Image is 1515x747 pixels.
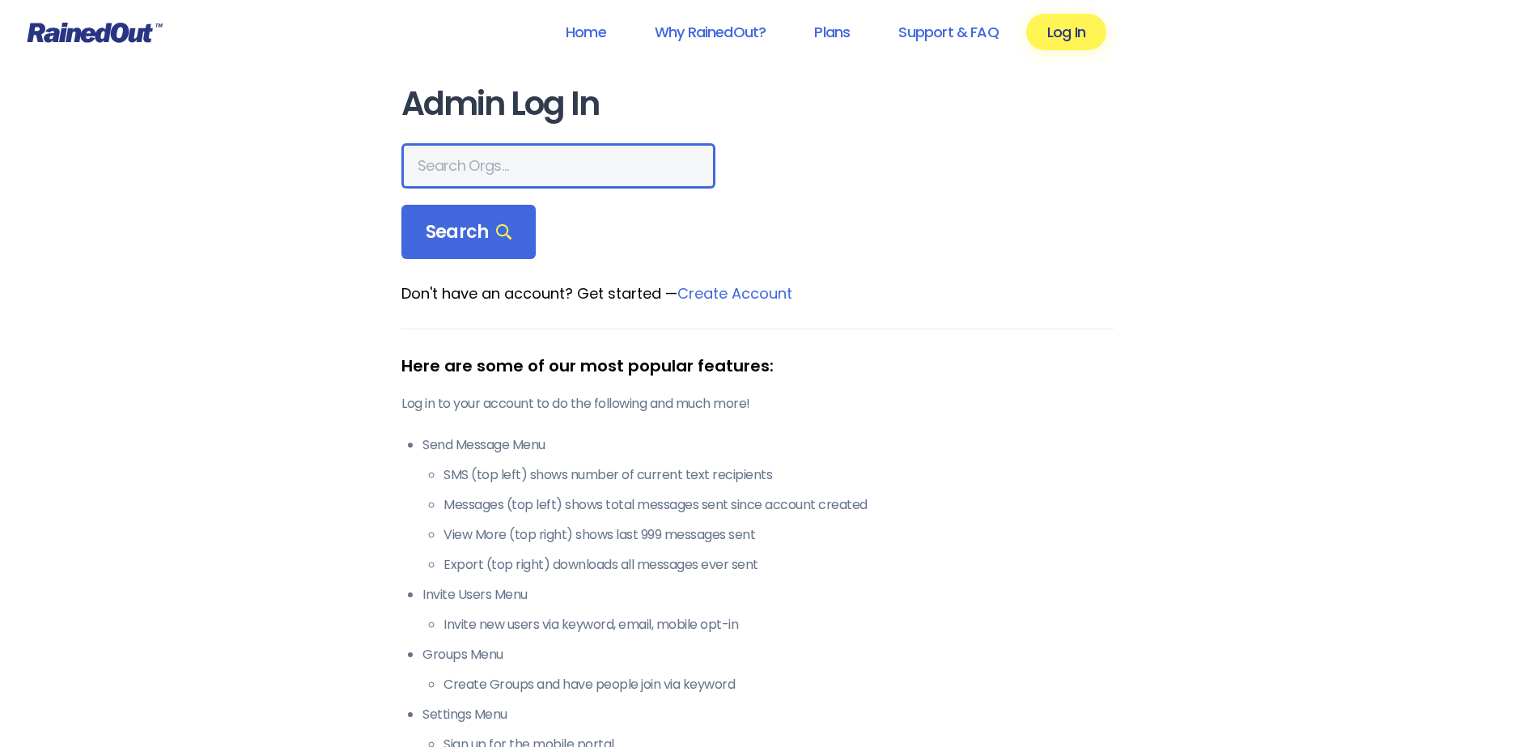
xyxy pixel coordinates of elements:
li: Create Groups and have people join via keyword [443,675,1114,694]
a: Log In [1026,14,1106,50]
input: Search Orgs… [401,143,715,189]
li: SMS (top left) shows number of current text recipients [443,465,1114,485]
a: Home [545,14,627,50]
p: Log in to your account to do the following and much more! [401,394,1114,414]
li: Invite new users via keyword, email, mobile opt-in [443,615,1114,635]
li: View More (top right) shows last 999 messages sent [443,525,1114,545]
h1: Admin Log In [401,86,1114,122]
a: Create Account [677,283,792,303]
div: Search [401,205,536,260]
a: Support & FAQ [877,14,1019,50]
li: Send Message Menu [422,435,1114,575]
li: Messages (top left) shows total messages sent since account created [443,495,1114,515]
span: Search [426,221,511,244]
li: Invite Users Menu [422,585,1114,635]
li: Export (top right) downloads all messages ever sent [443,555,1114,575]
div: Here are some of our most popular features: [401,354,1114,378]
a: Plans [793,14,871,50]
a: Why RainedOut? [634,14,787,50]
li: Groups Menu [422,645,1114,694]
